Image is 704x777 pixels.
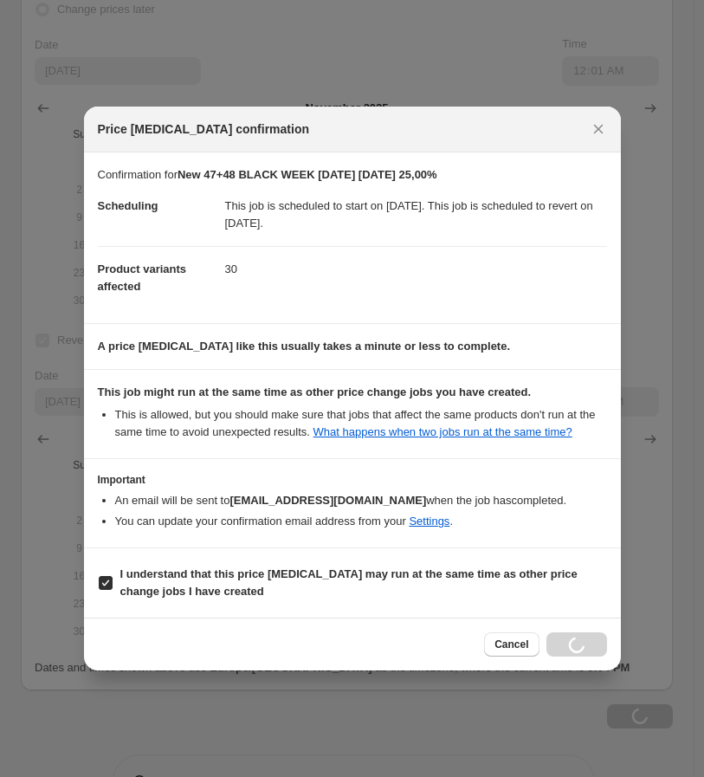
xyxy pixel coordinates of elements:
b: [EMAIL_ADDRESS][DOMAIN_NAME] [229,494,426,507]
a: What happens when two jobs run at the same time? [313,425,572,438]
b: A price [MEDICAL_DATA] like this usually takes a minute or less to complete. [98,340,511,353]
b: New 47+48 BLACK WEEK [DATE] [DATE] 25,00% [178,168,437,181]
span: Price [MEDICAL_DATA] confirmation [98,120,310,138]
button: Close [586,117,610,141]
h3: Important [98,473,607,487]
span: Cancel [494,638,528,651]
p: Confirmation for [98,166,607,184]
li: You can update your confirmation email address from your . [115,513,607,530]
a: Settings [409,515,449,528]
b: This job might run at the same time as other price change jobs you have created. [98,385,532,398]
span: Product variants affected [98,262,187,293]
b: I understand that this price [MEDICAL_DATA] may run at the same time as other price change jobs I... [120,567,578,598]
li: This is allowed, but you should make sure that jobs that affect the same products don ' t run at ... [115,406,607,441]
dd: This job is scheduled to start on [DATE]. This job is scheduled to revert on [DATE]. [225,184,607,246]
dd: 30 [225,246,607,292]
span: Scheduling [98,199,158,212]
button: Cancel [484,632,539,657]
li: An email will be sent to when the job has completed . [115,492,607,509]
